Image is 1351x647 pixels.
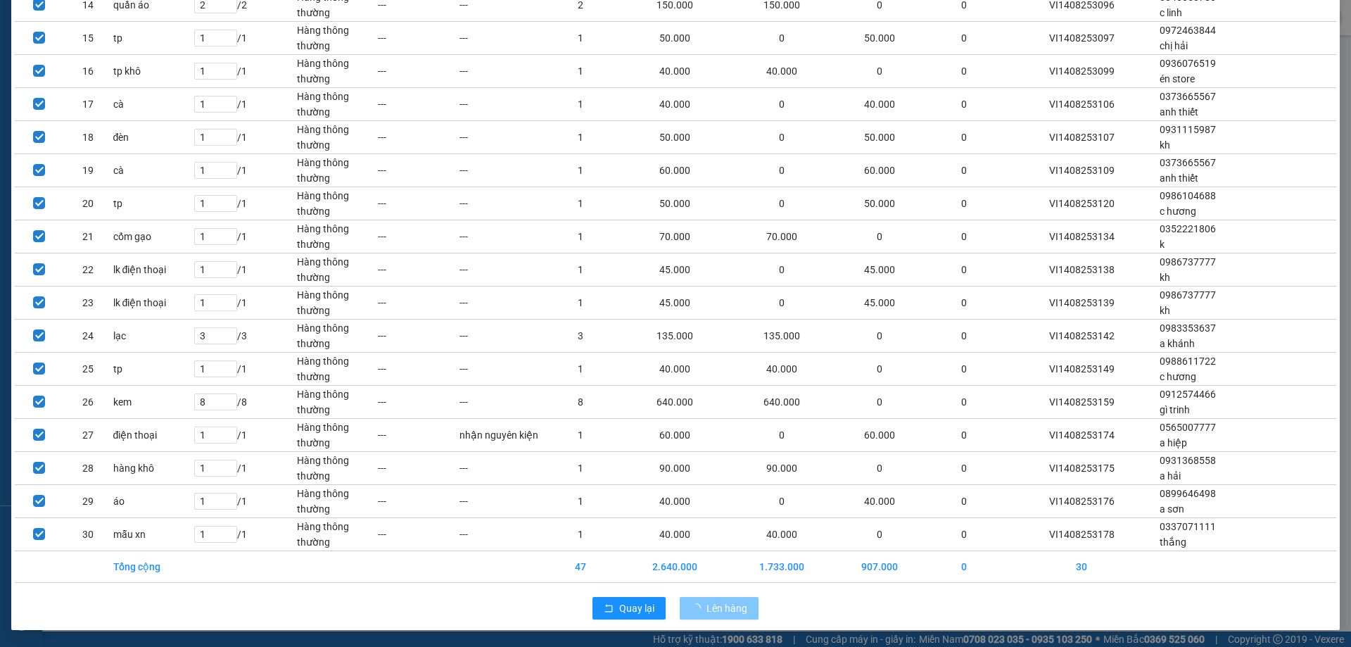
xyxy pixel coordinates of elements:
[194,154,296,187] td: / 1
[1160,488,1216,499] span: 0899646498
[113,154,194,187] td: cà
[459,22,540,55] td: ---
[113,419,194,452] td: điện thoại
[1160,356,1216,367] span: 0988611722
[1005,287,1159,320] td: VI1408253139
[377,121,458,154] td: ---
[728,386,835,419] td: 640.000
[113,55,194,88] td: tp khô
[63,353,112,386] td: 25
[377,452,458,485] td: ---
[63,121,112,154] td: 18
[923,419,1004,452] td: 0
[296,353,377,386] td: Hàng thông thường
[296,386,377,419] td: Hàng thông thường
[728,287,835,320] td: 0
[540,485,621,518] td: 1
[621,320,728,353] td: 135.000
[1160,422,1216,433] span: 0565007777
[377,22,458,55] td: ---
[459,220,540,253] td: ---
[728,253,835,287] td: 0
[619,601,654,616] span: Quay lại
[296,287,377,320] td: Hàng thông thường
[540,55,621,88] td: 1
[1005,22,1159,55] td: VI1408253097
[459,419,540,452] td: nhận nguyên kiện
[728,551,835,583] td: 1.733.000
[296,253,377,287] td: Hàng thông thường
[1160,521,1216,532] span: 0337071111
[296,452,377,485] td: Hàng thông thường
[923,88,1004,121] td: 0
[621,386,728,419] td: 640.000
[113,88,194,121] td: cà
[63,386,112,419] td: 26
[835,353,923,386] td: 0
[923,452,1004,485] td: 0
[835,253,923,287] td: 45.000
[377,419,458,452] td: ---
[728,320,835,353] td: 135.000
[459,452,540,485] td: ---
[621,551,728,583] td: 2.640.000
[459,88,540,121] td: ---
[540,419,621,452] td: 1
[194,22,296,55] td: / 1
[1160,73,1195,84] span: én store
[923,55,1004,88] td: 0
[459,154,540,187] td: ---
[728,220,835,253] td: 70.000
[835,485,923,518] td: 40.000
[113,121,194,154] td: đèn
[835,518,923,551] td: 0
[459,253,540,287] td: ---
[835,121,923,154] td: 50.000
[540,518,621,551] td: 1
[621,419,728,452] td: 60.000
[296,55,377,88] td: Hàng thông thường
[1005,220,1159,253] td: VI1408253134
[1160,455,1216,466] span: 0931368558
[1005,55,1159,88] td: VI1408253099
[1160,223,1216,234] span: 0352221806
[923,320,1004,353] td: 0
[540,187,621,220] td: 1
[113,386,194,419] td: kem
[923,154,1004,187] td: 0
[835,88,923,121] td: 40.000
[377,154,458,187] td: ---
[923,22,1004,55] td: 0
[1160,25,1216,36] span: 0972463844
[540,452,621,485] td: 1
[194,220,296,253] td: / 1
[63,253,112,287] td: 22
[1160,289,1216,301] span: 0986737777
[540,121,621,154] td: 1
[728,88,835,121] td: 0
[1160,106,1198,118] span: anh thiết
[459,485,540,518] td: ---
[459,353,540,386] td: ---
[1005,485,1159,518] td: VI1408253176
[621,452,728,485] td: 90.000
[835,154,923,187] td: 60.000
[194,320,296,353] td: / 3
[835,187,923,220] td: 50.000
[621,187,728,220] td: 50.000
[377,220,458,253] td: ---
[728,419,835,452] td: 0
[1160,536,1186,548] span: thắng
[63,22,112,55] td: 15
[540,88,621,121] td: 1
[835,320,923,353] td: 0
[1160,239,1165,250] span: k
[377,253,458,287] td: ---
[835,22,923,55] td: 50.000
[194,518,296,551] td: / 1
[621,154,728,187] td: 60.000
[621,22,728,55] td: 50.000
[1005,320,1159,353] td: VI1408253142
[459,55,540,88] td: ---
[1160,371,1196,382] span: c hương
